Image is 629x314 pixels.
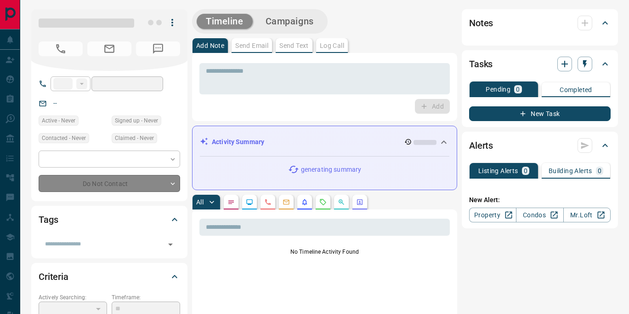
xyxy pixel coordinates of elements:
[469,12,611,34] div: Notes
[87,41,131,56] span: No Email
[53,99,57,107] a: --
[39,209,180,231] div: Tags
[563,208,611,222] a: Mr.Loft
[246,198,253,206] svg: Lead Browsing Activity
[115,116,158,125] span: Signed up - Never
[356,198,363,206] svg: Agent Actions
[319,198,327,206] svg: Requests
[39,269,68,284] h2: Criteria
[227,198,235,206] svg: Notes
[39,212,58,227] h2: Tags
[560,87,592,93] p: Completed
[469,57,493,71] h2: Tasks
[598,168,601,174] p: 0
[549,168,592,174] p: Building Alerts
[301,165,361,174] p: generating summary
[42,134,86,143] span: Contacted - Never
[516,208,563,222] a: Condos
[39,175,180,192] div: Do Not Contact
[200,134,449,151] div: Activity Summary
[197,14,253,29] button: Timeline
[469,208,516,222] a: Property
[212,137,264,147] p: Activity Summary
[115,134,154,143] span: Claimed - Never
[338,198,345,206] svg: Opportunities
[469,106,611,121] button: New Task
[199,248,450,256] p: No Timeline Activity Found
[196,42,224,49] p: Add Note
[264,198,272,206] svg: Calls
[469,53,611,75] div: Tasks
[469,195,611,205] p: New Alert:
[196,199,204,205] p: All
[469,138,493,153] h2: Alerts
[301,198,308,206] svg: Listing Alerts
[164,238,177,251] button: Open
[112,293,180,302] p: Timeframe:
[486,86,510,93] p: Pending
[524,168,527,174] p: 0
[469,16,493,30] h2: Notes
[256,14,323,29] button: Campaigns
[283,198,290,206] svg: Emails
[39,41,83,56] span: No Number
[136,41,180,56] span: No Number
[516,86,520,93] p: 0
[39,266,180,288] div: Criteria
[42,116,75,125] span: Active - Never
[469,134,611,157] div: Alerts
[39,293,107,302] p: Actively Searching:
[478,168,518,174] p: Listing Alerts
